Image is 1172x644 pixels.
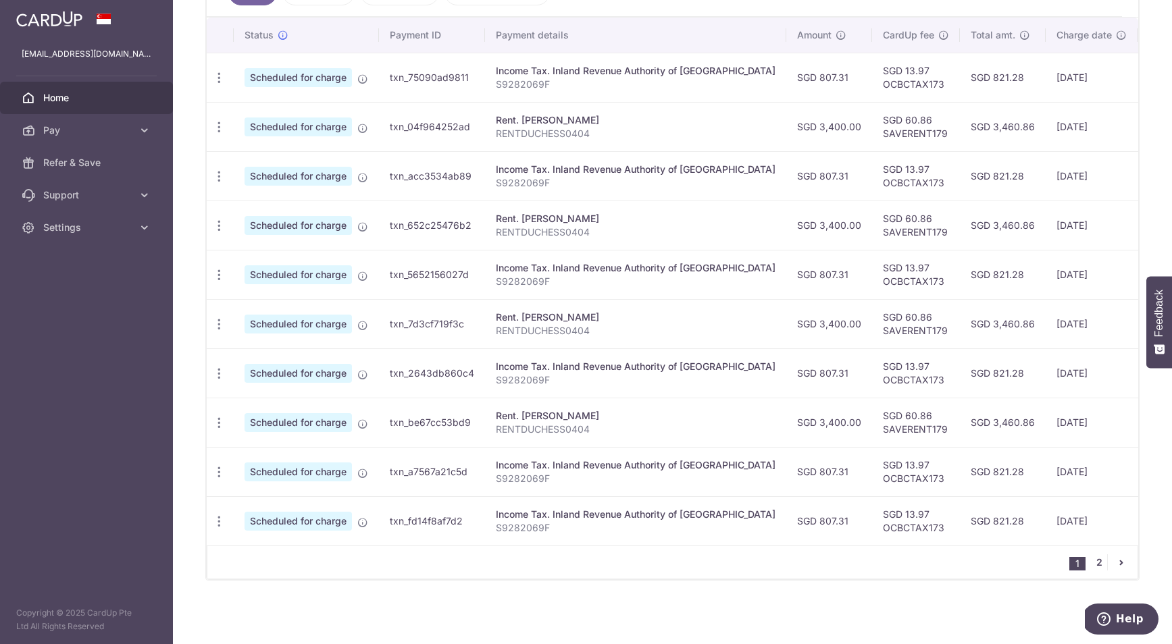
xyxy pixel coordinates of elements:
td: SGD 3,460.86 [960,102,1046,151]
td: txn_5652156027d [379,250,485,299]
td: [DATE] [1046,200,1138,250]
td: SGD 807.31 [786,447,872,496]
span: Status [245,28,274,42]
span: Refer & Save [43,156,132,169]
td: [DATE] [1046,447,1138,496]
td: SGD 13.97 OCBCTAX173 [872,348,960,398]
iframe: Opens a widget where you can find more information [1085,603,1158,637]
span: Scheduled for charge [245,462,352,481]
td: txn_fd14f8af7d2 [379,496,485,545]
td: [DATE] [1046,398,1138,447]
td: SGD 60.86 SAVERENT179 [872,200,960,250]
span: Scheduled for charge [245,315,352,333]
span: Scheduled for charge [245,68,352,87]
div: Income Tax. Inland Revenue Authority of [GEOGRAPHIC_DATA] [496,64,775,78]
td: SGD 13.97 OCBCTAX173 [872,447,960,496]
span: Charge date [1056,28,1112,42]
td: [DATE] [1046,299,1138,348]
p: S9282069F [496,521,775,535]
p: RENTDUCHESS0404 [496,423,775,436]
td: SGD 821.28 [960,348,1046,398]
span: Scheduled for charge [245,364,352,383]
td: SGD 60.86 SAVERENT179 [872,398,960,447]
span: Scheduled for charge [245,413,352,432]
p: RENTDUCHESS0404 [496,324,775,338]
td: SGD 821.28 [960,53,1046,102]
div: Income Tax. Inland Revenue Authority of [GEOGRAPHIC_DATA] [496,163,775,176]
div: Income Tax. Inland Revenue Authority of [GEOGRAPHIC_DATA] [496,458,775,472]
td: SGD 3,400.00 [786,200,872,250]
th: Payment ID [379,18,485,53]
div: Rent. [PERSON_NAME] [496,113,775,127]
img: CardUp [16,11,82,27]
span: Home [43,91,132,105]
td: SGD 3,400.00 [786,102,872,151]
td: txn_a7567a21c5d [379,447,485,496]
td: SGD 807.31 [786,250,872,299]
td: txn_04f964252ad [379,102,485,151]
td: SGD 821.28 [960,496,1046,545]
td: [DATE] [1046,151,1138,200]
p: S9282069F [496,176,775,190]
td: SGD 60.86 SAVERENT179 [872,102,960,151]
p: RENTDUCHESS0404 [496,225,775,239]
div: Income Tax. Inland Revenue Authority of [GEOGRAPHIC_DATA] [496,261,775,275]
td: SGD 821.28 [960,447,1046,496]
div: Rent. [PERSON_NAME] [496,212,775,225]
span: Scheduled for charge [245,117,352,136]
p: S9282069F [496,373,775,387]
p: RENTDUCHESS0404 [496,127,775,140]
li: 1 [1069,557,1086,570]
td: SGD 807.31 [786,348,872,398]
p: S9282069F [496,275,775,288]
div: Rent. [PERSON_NAME] [496,311,775,324]
td: [DATE] [1046,348,1138,398]
td: txn_be67cc53bd9 [379,398,485,447]
div: Income Tax. Inland Revenue Authority of [GEOGRAPHIC_DATA] [496,508,775,521]
p: S9282069F [496,472,775,485]
span: Settings [43,221,132,234]
td: txn_7d3cf719f3c [379,299,485,348]
td: SGD 821.28 [960,151,1046,200]
span: Amount [797,28,832,42]
td: SGD 3,400.00 [786,299,872,348]
span: Pay [43,124,132,137]
td: SGD 821.28 [960,250,1046,299]
p: S9282069F [496,78,775,91]
div: Rent. [PERSON_NAME] [496,409,775,423]
td: [DATE] [1046,250,1138,299]
td: txn_2643db860c4 [379,348,485,398]
span: Support [43,188,132,202]
span: Scheduled for charge [245,512,352,531]
span: Scheduled for charge [245,265,352,284]
td: SGD 3,400.00 [786,398,872,447]
td: SGD 3,460.86 [960,398,1046,447]
span: Total amt. [971,28,1015,42]
span: Scheduled for charge [245,167,352,186]
td: SGD 13.97 OCBCTAX173 [872,151,960,200]
td: SGD 60.86 SAVERENT179 [872,299,960,348]
td: SGD 13.97 OCBCTAX173 [872,496,960,545]
td: txn_acc3534ab89 [379,151,485,200]
p: [EMAIL_ADDRESS][DOMAIN_NAME] [22,47,151,61]
td: SGD 807.31 [786,496,872,545]
div: Income Tax. Inland Revenue Authority of [GEOGRAPHIC_DATA] [496,360,775,373]
a: 2 [1091,554,1107,570]
span: Scheduled for charge [245,216,352,235]
th: Payment details [485,18,786,53]
td: SGD 3,460.86 [960,200,1046,250]
td: [DATE] [1046,496,1138,545]
span: Feedback [1153,290,1165,337]
nav: pager [1069,546,1138,579]
td: [DATE] [1046,53,1138,102]
button: Feedback - Show survey [1146,276,1172,368]
td: txn_652c25476b2 [379,200,485,250]
td: txn_75090ad9811 [379,53,485,102]
td: SGD 13.97 OCBCTAX173 [872,250,960,299]
td: [DATE] [1046,102,1138,151]
td: SGD 13.97 OCBCTAX173 [872,53,960,102]
td: SGD 807.31 [786,53,872,102]
td: SGD 807.31 [786,151,872,200]
td: SGD 3,460.86 [960,299,1046,348]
